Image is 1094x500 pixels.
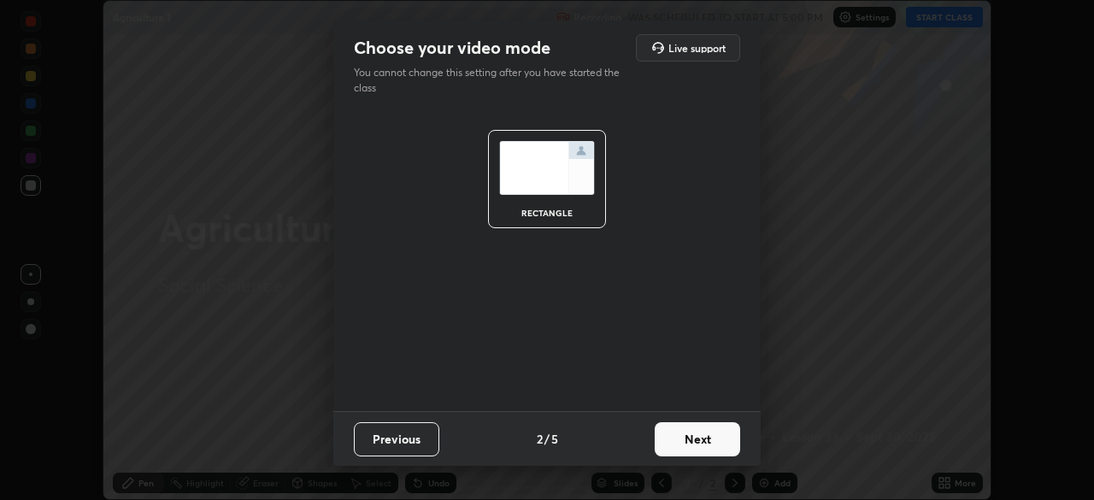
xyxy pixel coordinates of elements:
[537,430,543,448] h4: 2
[668,43,726,53] h5: Live support
[544,430,550,448] h4: /
[655,422,740,456] button: Next
[354,422,439,456] button: Previous
[513,209,581,217] div: rectangle
[354,65,631,96] p: You cannot change this setting after you have started the class
[551,430,558,448] h4: 5
[499,141,595,195] img: normalScreenIcon.ae25ed63.svg
[354,37,550,59] h2: Choose your video mode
